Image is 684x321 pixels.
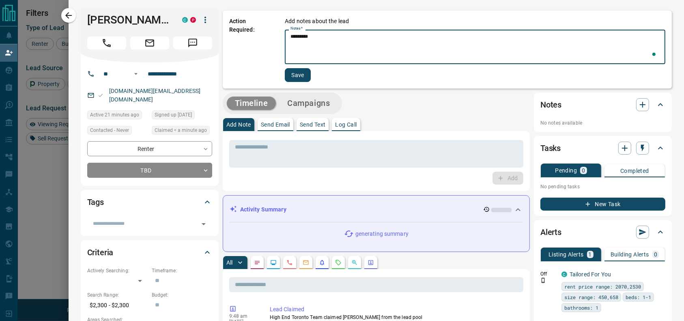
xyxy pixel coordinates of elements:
[226,260,233,265] p: All
[87,37,126,50] span: Call
[285,68,311,82] button: Save
[540,98,561,111] h2: Notes
[87,291,148,299] p: Search Range:
[319,259,325,266] svg: Listing Alerts
[548,252,584,257] p: Listing Alerts
[155,126,207,134] span: Claimed < a minute ago
[270,259,277,266] svg: Lead Browsing Activity
[131,69,141,79] button: Open
[368,259,374,266] svg: Agent Actions
[540,95,665,114] div: Notes
[152,267,212,274] p: Timeframe:
[290,33,660,61] textarea: To enrich screen reader interactions, please activate Accessibility in Grammarly extension settings
[190,17,196,23] div: property.ca
[87,246,114,259] h2: Criteria
[540,119,665,127] p: No notes available
[87,267,148,274] p: Actively Searching:
[351,259,358,266] svg: Opportunities
[564,293,618,301] span: size range: 450,658
[570,271,611,278] a: Tailored For You
[155,111,192,119] span: Signed up [DATE]
[254,259,260,266] svg: Notes
[87,192,212,212] div: Tags
[300,122,326,127] p: Send Text
[90,126,129,134] span: Contacted - Never
[285,17,349,26] p: Add notes about the lead
[229,17,273,82] p: Action Required:
[555,168,577,173] p: Pending
[227,97,276,110] button: Timeline
[540,222,665,242] div: Alerts
[582,168,585,173] p: 0
[230,202,523,217] div: Activity Summary
[335,259,342,266] svg: Requests
[540,226,561,239] h2: Alerts
[152,110,212,122] div: Wed May 06 2020
[654,252,657,257] p: 0
[540,181,665,193] p: No pending tasks
[540,278,546,283] svg: Push Notification Only
[87,299,148,312] p: $2,300 - $2,300
[152,291,212,299] p: Budget:
[198,218,209,230] button: Open
[182,17,188,23] div: condos.ca
[98,93,103,98] svg: Email Valid
[87,141,212,156] div: Renter
[335,122,357,127] p: Log Call
[87,243,212,262] div: Criteria
[173,37,212,50] span: Message
[279,97,338,110] button: Campaigns
[303,259,309,266] svg: Emails
[561,271,567,277] div: condos.ca
[130,37,169,50] span: Email
[611,252,649,257] p: Building Alerts
[240,205,286,214] p: Activity Summary
[152,126,212,137] div: Thu Aug 14 2025
[261,122,290,127] p: Send Email
[626,293,651,301] span: beds: 1-1
[286,259,293,266] svg: Calls
[87,13,170,26] h1: [PERSON_NAME]
[564,282,641,291] span: rent price range: 2070,2530
[540,138,665,158] div: Tasks
[229,313,258,319] p: 9:48 am
[540,270,557,278] p: Off
[290,26,303,31] label: Notes
[589,252,592,257] p: 1
[564,304,598,312] span: bathrooms: 1
[87,163,212,178] div: TBD
[355,230,409,238] p: generating summary
[620,168,649,174] p: Completed
[90,111,139,119] span: Active 21 minutes ago
[226,122,251,127] p: Add Note
[270,314,520,321] p: High End Toronto Team claimed [PERSON_NAME] from the lead pool
[109,88,201,103] a: [DOMAIN_NAME][EMAIL_ADDRESS][DOMAIN_NAME]
[540,198,665,211] button: New Task
[87,196,104,209] h2: Tags
[270,305,520,314] p: Lead Claimed
[540,142,561,155] h2: Tasks
[87,110,148,122] div: Thu Aug 14 2025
